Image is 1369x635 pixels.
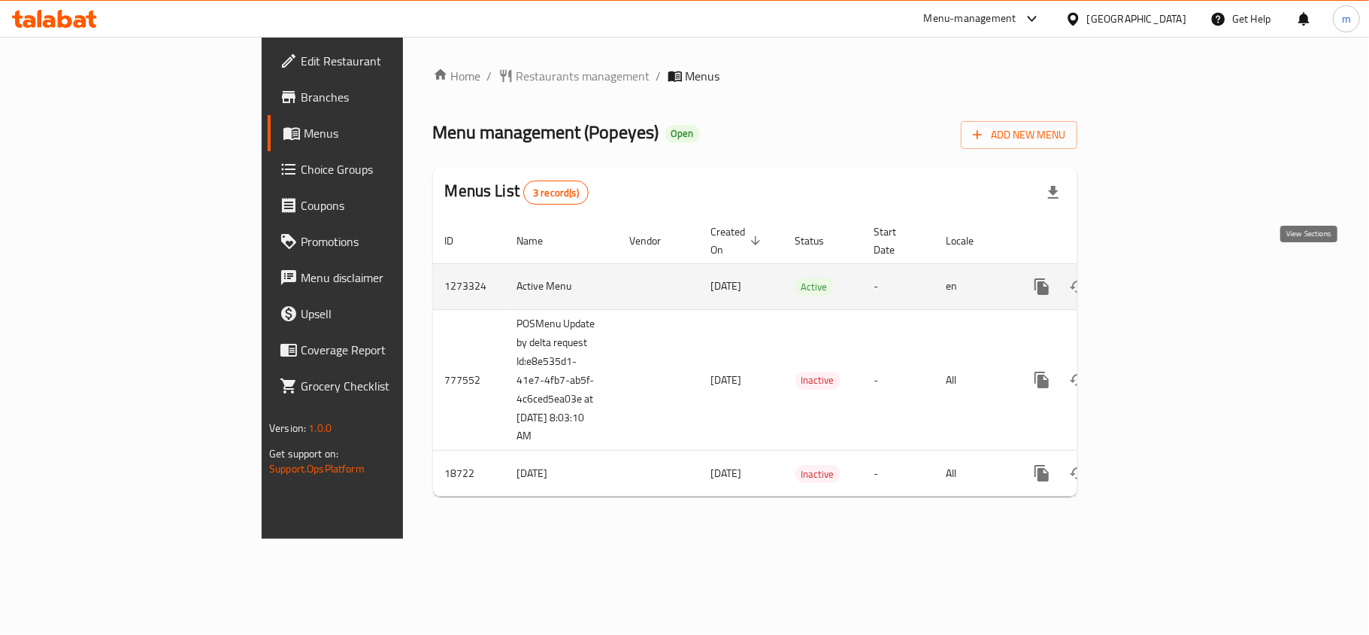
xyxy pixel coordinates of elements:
h2: Menus List [445,180,589,205]
div: Total records count [523,181,589,205]
span: Menus [686,67,720,85]
button: Change Status [1060,269,1096,305]
a: Branches [268,79,490,115]
span: Coupons [301,196,478,214]
a: Support.OpsPlatform [269,459,365,479]
nav: breadcrumb [433,67,1077,85]
span: Grocery Checklist [301,377,478,395]
span: Name [517,232,563,250]
span: [DATE] [711,370,742,390]
a: Grocery Checklist [268,368,490,404]
div: Active [795,278,834,296]
span: Menus [304,124,478,142]
a: Promotions [268,223,490,260]
td: - [862,309,934,451]
div: Open [665,125,700,143]
td: en [934,263,1012,309]
a: Coupons [268,187,490,223]
span: Inactive [795,372,840,389]
div: Export file [1035,175,1071,211]
span: Upsell [301,305,478,323]
td: All [934,451,1012,497]
th: Actions [1012,218,1180,264]
a: Choice Groups [268,151,490,187]
span: 1.0.0 [308,418,332,438]
span: Coverage Report [301,341,478,359]
span: Edit Restaurant [301,52,478,70]
span: Promotions [301,232,478,251]
a: Coverage Report [268,332,490,368]
li: / [656,67,662,85]
span: Active [795,278,834,296]
a: Menus [268,115,490,151]
span: Start Date [874,223,916,259]
span: Add New Menu [973,126,1065,144]
a: Upsell [268,296,490,332]
span: Vendor [630,232,681,250]
td: [DATE] [505,451,618,497]
a: Restaurants management [498,67,650,85]
div: Menu-management [924,10,1016,28]
span: Menu disclaimer [301,269,478,287]
button: more [1024,455,1060,491]
button: more [1024,362,1060,398]
span: Get support on: [269,444,338,463]
span: Status [795,232,844,250]
span: Locale [946,232,994,250]
table: enhanced table [433,218,1180,497]
span: ID [445,232,474,250]
span: Created On [711,223,765,259]
button: Change Status [1060,362,1096,398]
span: Menu management ( Popeyes ) [433,115,659,149]
button: more [1024,269,1060,305]
td: All [934,309,1012,451]
button: Change Status [1060,455,1096,491]
a: Menu disclaimer [268,260,490,296]
span: Inactive [795,466,840,483]
span: Restaurants management [516,67,650,85]
a: Edit Restaurant [268,43,490,79]
span: Version: [269,418,306,438]
td: POSMenu Update by delta request Id:e8e535d1-41e7-4fb7-ab5f-4c6ced5ea03e at [DATE] 8:03:10 AM [505,309,618,451]
span: Branches [301,88,478,106]
span: m [1342,11,1351,27]
span: Choice Groups [301,160,478,178]
span: [DATE] [711,276,742,296]
span: [DATE] [711,463,742,483]
button: Add New Menu [961,121,1077,149]
td: - [862,451,934,497]
div: [GEOGRAPHIC_DATA] [1087,11,1186,27]
td: - [862,263,934,309]
span: Open [665,127,700,140]
td: Active Menu [505,263,618,309]
span: 3 record(s) [524,186,588,200]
